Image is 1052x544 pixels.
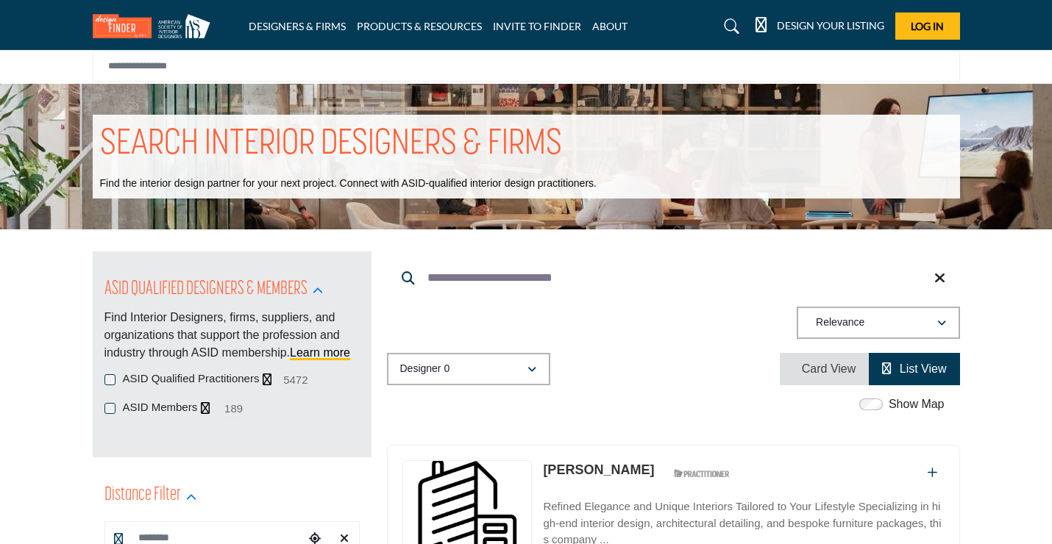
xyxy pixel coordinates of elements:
[889,396,945,413] label: Show Map
[104,309,360,362] p: Find Interior Designers, firms, suppliers, and organizations that support the profession and indu...
[777,19,884,32] h5: DESIGN YOUR LISTING
[104,484,181,507] h2: Distance Filter
[387,260,960,296] input: Search Keyword
[780,353,869,385] li: Card View
[279,371,312,389] span: 5472
[104,403,115,414] input: ASID Members checkbox
[869,353,959,385] li: List View
[104,278,308,301] h2: ASID QUALIFIED DESIGNERS & MEMBERS
[123,399,198,416] label: ASID Members
[493,20,581,32] a: INVITE TO FINDER
[357,20,482,32] a: PRODUCTS & RESOURCES
[93,51,960,82] input: Search Solutions
[756,18,884,35] div: DESIGN YOUR LISTING
[104,374,115,385] input: ASID Qualified Practitioners checkbox
[543,460,654,480] p: Paula Berg
[543,462,654,477] a: [PERSON_NAME]
[802,362,856,375] span: Card View
[100,176,597,191] p: Find the interior design partner for your next project. Connect with ASID-qualified interior desi...
[895,12,960,40] button: Log In
[592,20,628,32] a: ABOUT
[100,122,562,168] h1: SEARCH INTERIOR DESIGNERS & FIRMS
[668,464,734,482] img: ASID Qualified Practitioners Badge Icon
[793,362,856,375] a: View Card
[797,307,960,339] button: Relevance
[400,362,450,376] p: Designer 0
[711,14,747,38] a: Search
[816,315,864,330] p: Relevance
[927,466,937,479] a: Add To List
[93,14,218,38] img: Site Logo
[387,353,550,385] button: Designer 0
[911,20,944,32] span: Log In
[217,399,250,418] span: 189
[290,346,350,359] a: Learn more
[123,371,260,387] label: ASID Qualified Practitioners
[249,20,346,32] a: DESIGNERS & FIRMS
[882,362,946,375] a: View List
[900,362,947,375] span: List View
